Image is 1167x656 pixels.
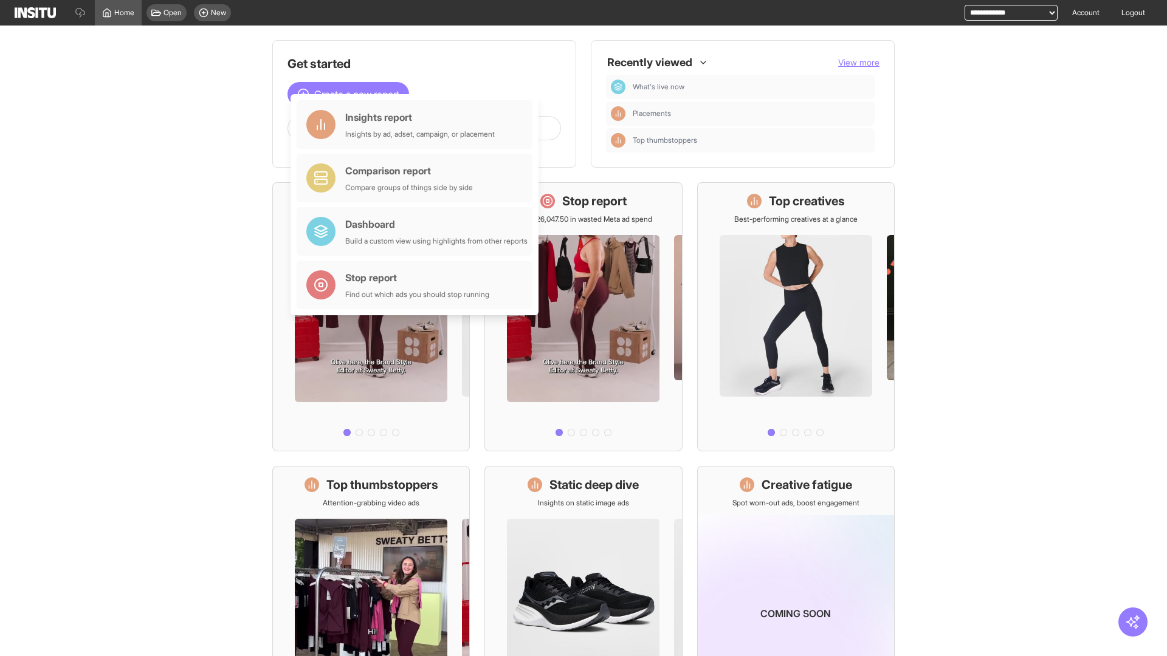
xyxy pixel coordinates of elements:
[114,8,134,18] span: Home
[838,57,880,67] span: View more
[345,129,495,139] div: Insights by ad, adset, campaign, or placement
[611,80,625,94] div: Dashboard
[345,290,489,299] div: Find out which ads you should stop running
[345,183,473,193] div: Compare groups of things side by side
[633,109,671,118] span: Placements
[611,133,625,148] div: Insights
[345,163,473,178] div: Comparison report
[326,476,438,493] h1: Top thumbstoppers
[562,193,627,210] h1: Stop report
[838,56,880,69] button: View more
[287,82,409,106] button: Create a new report
[633,135,697,145] span: Top thumbstoppers
[211,8,226,18] span: New
[538,498,629,508] p: Insights on static image ads
[633,109,870,118] span: Placements
[697,182,895,451] a: Top creativesBest-performing creatives at a glance
[514,214,652,224] p: Save £26,047.50 in wasted Meta ad spend
[633,82,684,92] span: What's live now
[611,106,625,121] div: Insights
[314,87,399,101] span: Create a new report
[734,214,858,224] p: Best-performing creatives at a glance
[633,135,870,145] span: Top thumbstoppers
[345,236,528,246] div: Build a custom view using highlights from other reports
[164,8,182,18] span: Open
[345,110,495,125] div: Insights report
[287,55,561,72] h1: Get started
[633,82,870,92] span: What's live now
[345,270,489,285] div: Stop report
[484,182,682,451] a: Stop reportSave £26,047.50 in wasted Meta ad spend
[549,476,639,493] h1: Static deep dive
[323,498,419,508] p: Attention-grabbing video ads
[272,182,470,451] a: What's live nowSee all active ads instantly
[15,7,56,18] img: Logo
[769,193,845,210] h1: Top creatives
[345,217,528,231] div: Dashboard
